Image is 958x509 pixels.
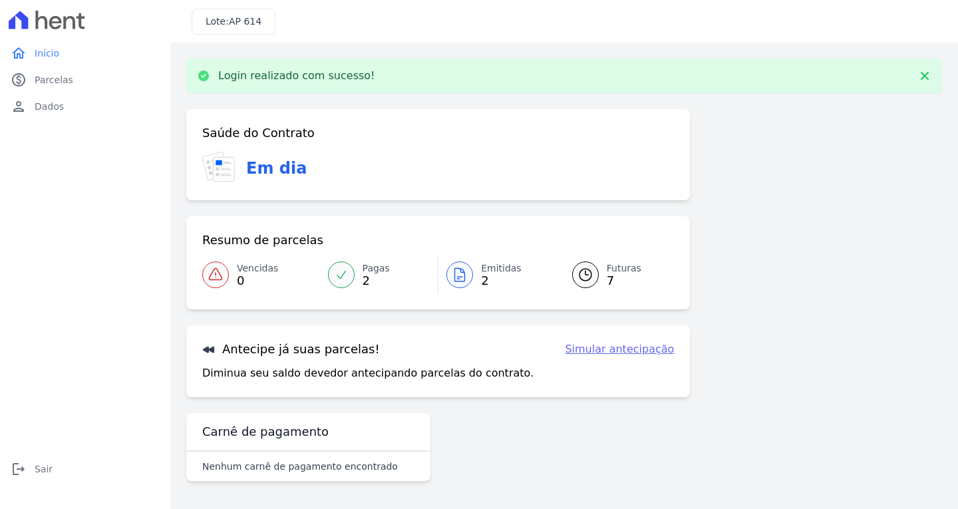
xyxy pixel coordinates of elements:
[35,100,64,113] span: Dados
[202,424,329,440] h3: Carnê de pagamento
[202,256,320,293] a: Vencidas 0
[237,261,278,275] span: Vencidas
[607,275,641,286] span: 7
[202,365,534,381] p: Diminua seu saldo devedor antecipando parcelas do contrato.
[202,341,380,357] h3: Antecipe já suas parcelas!
[481,275,522,286] span: 2
[202,125,315,141] h3: Saúde do Contrato
[5,456,165,482] a: logoutSair
[363,275,390,286] span: 2
[246,156,307,180] h3: Em dia
[11,45,27,61] i: home
[481,261,522,275] span: Emitidas
[202,460,398,473] p: Nenhum carnê de pagamento encontrado
[565,341,674,357] a: Simular antecipação
[556,256,675,293] a: Futuras 7
[11,98,27,114] i: person
[363,261,390,275] span: Pagas
[5,67,165,93] a: paidParcelas
[218,69,375,83] p: Login realizado com sucesso!
[237,275,278,286] span: 0
[202,232,323,248] h3: Resumo de parcelas
[35,73,73,86] span: Parcelas
[320,256,438,293] a: Pagas 2
[438,256,556,293] a: Emitidas 2
[206,15,261,29] h3: Lote:
[5,40,165,67] a: homeInício
[35,462,53,476] span: Sair
[229,16,261,27] span: AP 614
[11,461,27,477] i: logout
[5,93,165,120] a: personDados
[607,261,641,275] span: Futuras
[35,47,59,60] span: Início
[11,72,27,88] i: paid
